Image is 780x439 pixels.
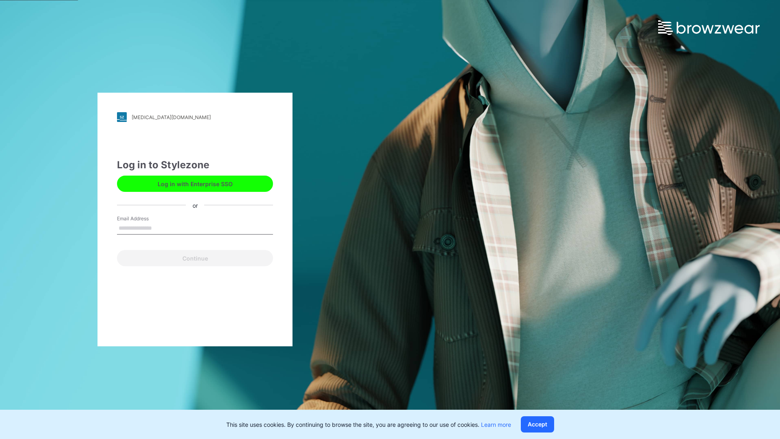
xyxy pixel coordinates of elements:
[117,112,273,122] a: [MEDICAL_DATA][DOMAIN_NAME]
[117,158,273,172] div: Log in to Stylezone
[481,421,511,428] a: Learn more
[226,420,511,429] p: This site uses cookies. By continuing to browse the site, you are agreeing to our use of cookies.
[117,176,273,192] button: Log in with Enterprise SSO
[132,114,211,120] div: [MEDICAL_DATA][DOMAIN_NAME]
[117,112,127,122] img: stylezone-logo.562084cfcfab977791bfbf7441f1a819.svg
[117,215,174,222] label: Email Address
[186,201,204,209] div: or
[521,416,554,432] button: Accept
[658,20,760,35] img: browzwear-logo.e42bd6dac1945053ebaf764b6aa21510.svg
